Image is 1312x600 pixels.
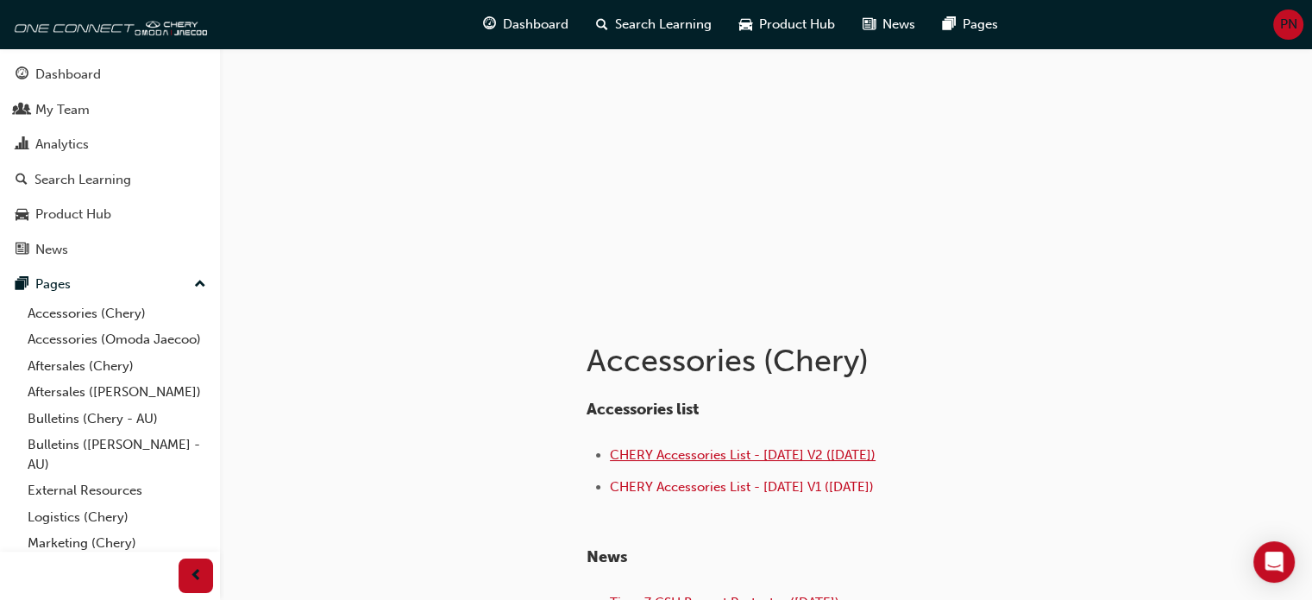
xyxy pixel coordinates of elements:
[35,205,111,224] div: Product Hub
[849,7,929,42] a: news-iconNews
[739,14,752,35] span: car-icon
[16,243,28,258] span: news-icon
[16,277,28,293] span: pages-icon
[21,326,213,353] a: Accessories (Omoda Jaecoo)
[7,234,213,266] a: News
[582,7,725,42] a: search-iconSearch Learning
[21,353,213,380] a: Aftersales (Chery)
[7,55,213,268] button: DashboardMy TeamAnalyticsSearch LearningProduct HubNews
[759,15,835,35] span: Product Hub
[7,94,213,126] a: My Team
[9,7,207,41] img: oneconnect
[587,400,699,419] span: Accessories list
[610,447,876,463] a: CHERY Accessories List - [DATE] V2 ([DATE])
[882,15,915,35] span: News
[190,565,203,587] span: prev-icon
[16,103,28,118] span: people-icon
[1253,541,1295,583] div: Open Intercom Messenger
[21,504,213,531] a: Logistics (Chery)
[35,275,71,294] div: Pages
[16,137,28,153] span: chart-icon
[7,59,213,91] a: Dashboard
[35,65,101,85] div: Dashboard
[21,300,213,327] a: Accessories (Chery)
[610,479,874,495] a: CHERY Accessories List - [DATE] V1 ([DATE])
[35,170,131,190] div: Search Learning
[596,14,608,35] span: search-icon
[21,530,213,557] a: Marketing (Chery)
[7,199,213,231] a: Product Hub
[943,14,956,35] span: pages-icon
[35,240,68,260] div: News
[16,67,28,83] span: guage-icon
[863,14,876,35] span: news-icon
[1273,9,1303,40] button: PN
[929,7,1012,42] a: pages-iconPages
[587,342,1152,380] h1: Accessories (Chery)
[21,432,213,477] a: Bulletins ([PERSON_NAME] - AU)
[7,164,213,196] a: Search Learning
[21,477,213,504] a: External Resources
[615,15,712,35] span: Search Learning
[16,207,28,223] span: car-icon
[35,135,89,155] div: Analytics
[1280,15,1297,35] span: PN
[483,14,496,35] span: guage-icon
[725,7,849,42] a: car-iconProduct Hub
[21,406,213,433] a: Bulletins (Chery - AU)
[7,129,213,161] a: Analytics
[963,15,998,35] span: Pages
[587,547,627,566] span: News
[469,7,582,42] a: guage-iconDashboard
[503,15,568,35] span: Dashboard
[16,173,28,188] span: search-icon
[7,268,213,300] button: Pages
[35,100,90,120] div: My Team
[194,274,206,296] span: up-icon
[21,379,213,406] a: Aftersales ([PERSON_NAME])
